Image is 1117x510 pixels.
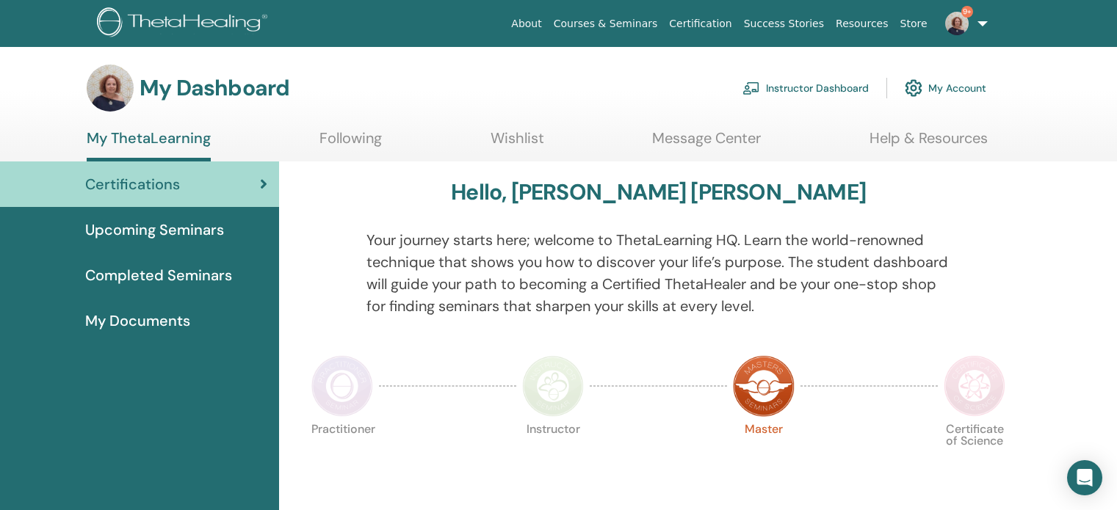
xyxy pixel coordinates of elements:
[311,355,373,417] img: Practitioner
[85,264,232,286] span: Completed Seminars
[1067,460,1102,495] div: Open Intercom Messenger
[85,219,224,241] span: Upcoming Seminars
[505,10,547,37] a: About
[87,129,211,161] a: My ThetaLearning
[894,10,933,37] a: Store
[738,10,830,37] a: Success Stories
[733,355,795,417] img: Master
[522,355,584,417] img: Instructor
[87,65,134,112] img: default.jpg
[905,76,922,101] img: cog.svg
[491,129,544,158] a: Wishlist
[742,72,869,104] a: Instructor Dashboard
[140,75,289,101] h3: My Dashboard
[944,423,1005,485] p: Certificate of Science
[742,81,760,95] img: chalkboard-teacher.svg
[905,72,986,104] a: My Account
[451,179,866,205] h3: Hello, [PERSON_NAME] [PERSON_NAME]
[522,423,584,485] p: Instructor
[870,129,988,158] a: Help & Resources
[548,10,664,37] a: Courses & Seminars
[319,129,382,158] a: Following
[663,10,737,37] a: Certification
[733,423,795,485] p: Master
[85,173,180,195] span: Certifications
[830,10,894,37] a: Resources
[85,310,190,332] span: My Documents
[945,12,969,35] img: default.jpg
[97,7,272,40] img: logo.png
[961,6,973,18] span: 9+
[366,229,951,317] p: Your journey starts here; welcome to ThetaLearning HQ. Learn the world-renowned technique that sh...
[944,355,1005,417] img: Certificate of Science
[652,129,761,158] a: Message Center
[311,423,373,485] p: Practitioner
